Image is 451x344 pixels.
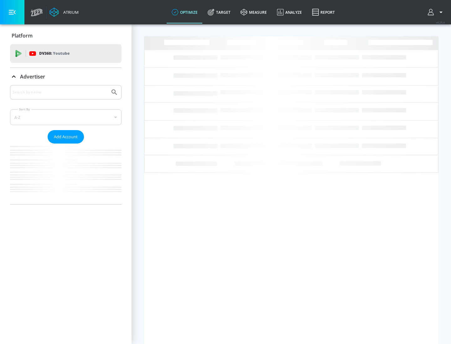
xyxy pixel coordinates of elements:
p: DV360: [39,50,70,57]
span: Add Account [54,133,78,140]
a: optimize [167,1,203,23]
a: measure [236,1,272,23]
p: Platform [12,32,33,39]
span: v 4.25.4 [436,21,445,24]
a: Analyze [272,1,307,23]
nav: list of Advertiser [10,144,122,204]
div: Platform [10,27,122,44]
div: Advertiser [10,85,122,204]
a: Target [203,1,236,23]
div: Atrium [61,9,79,15]
input: Search by name [13,88,107,96]
p: Youtube [53,50,70,57]
div: Advertiser [10,68,122,85]
p: Advertiser [20,73,45,80]
a: Report [307,1,340,23]
label: Sort By [18,107,31,111]
a: Atrium [49,8,79,17]
div: A-Z [10,109,122,125]
button: Add Account [48,130,84,144]
div: DV360: Youtube [10,44,122,63]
